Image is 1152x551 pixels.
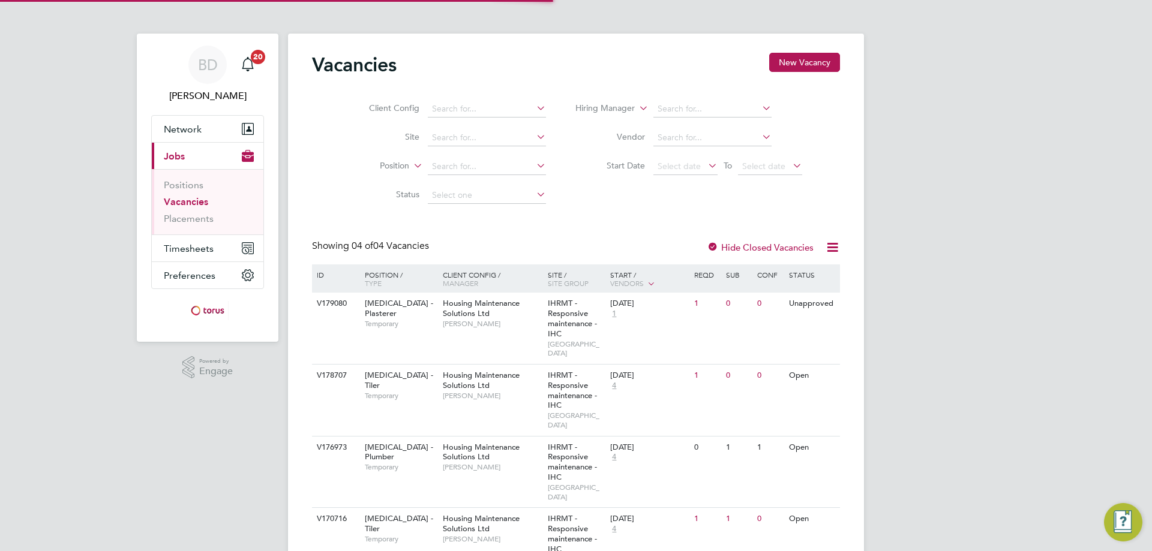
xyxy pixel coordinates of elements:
[443,391,542,401] span: [PERSON_NAME]
[152,235,263,261] button: Timesheets
[610,524,618,534] span: 4
[754,365,785,387] div: 0
[754,264,785,285] div: Conf
[1104,503,1142,541] button: Engage Resource Center
[653,101,772,118] input: Search for...
[236,46,260,84] a: 20
[610,442,688,453] div: [DATE]
[365,442,433,462] span: [MEDICAL_DATA] - Plumber
[443,298,520,318] span: Housing Maintenance Solutions Ltd
[576,160,645,171] label: Start Date
[365,298,433,318] span: [MEDICAL_DATA] - Plasterer
[314,508,356,530] div: V170716
[610,299,688,309] div: [DATE]
[350,131,419,142] label: Site
[152,262,263,288] button: Preferences
[548,411,605,429] span: [GEOGRAPHIC_DATA]
[723,264,754,285] div: Sub
[428,101,546,118] input: Search for...
[443,534,542,544] span: [PERSON_NAME]
[769,53,840,72] button: New Vacancy
[314,365,356,387] div: V178707
[691,264,722,285] div: Reqd
[720,158,736,173] span: To
[314,436,356,459] div: V176973
[187,301,229,320] img: torus-logo-retina.png
[164,150,185,162] span: Jobs
[314,264,356,285] div: ID
[691,365,722,387] div: 1
[610,514,688,524] div: [DATE]
[607,264,691,294] div: Start /
[340,160,409,172] label: Position
[365,278,382,288] span: Type
[365,462,437,472] span: Temporary
[548,442,597,483] span: IHRMT - Responsive maintenance - IHC
[312,240,431,252] div: Showing
[723,436,754,459] div: 1
[566,103,635,115] label: Hiring Manager
[137,34,278,342] nav: Main navigation
[754,508,785,530] div: 0
[365,391,437,401] span: Temporary
[164,270,215,281] span: Preferences
[199,356,233,366] span: Powered by
[152,169,263,234] div: Jobs
[548,298,597,339] span: IHRMT - Responsive maintenance - IHC
[610,278,644,288] span: Vendors
[365,513,433,534] span: [MEDICAL_DATA] - Tiler
[199,366,233,377] span: Engage
[152,116,263,142] button: Network
[164,124,202,135] span: Network
[164,196,208,207] a: Vacancies
[251,50,265,64] span: 20
[658,161,701,171] span: Select date
[786,293,838,315] div: Unapproved
[576,131,645,142] label: Vendor
[443,442,520,462] span: Housing Maintenance Solutions Ltd
[786,508,838,530] div: Open
[707,242,814,253] label: Hide Closed Vacancies
[548,483,605,501] span: [GEOGRAPHIC_DATA]
[786,264,838,285] div: Status
[786,365,838,387] div: Open
[314,293,356,315] div: V179080
[548,339,605,358] span: [GEOGRAPHIC_DATA]
[365,319,437,329] span: Temporary
[198,57,218,73] span: BD
[548,278,589,288] span: Site Group
[443,278,478,288] span: Manager
[352,240,429,252] span: 04 Vacancies
[365,534,437,544] span: Temporary
[545,264,608,293] div: Site /
[152,143,263,169] button: Jobs
[151,46,264,103] a: BD[PERSON_NAME]
[691,508,722,530] div: 1
[350,103,419,113] label: Client Config
[786,436,838,459] div: Open
[440,264,545,293] div: Client Config /
[691,436,722,459] div: 0
[350,189,419,200] label: Status
[443,513,520,534] span: Housing Maintenance Solutions Ltd
[182,356,233,379] a: Powered byEngage
[151,301,264,320] a: Go to home page
[164,213,214,224] a: Placements
[610,381,618,391] span: 4
[428,187,546,204] input: Select one
[723,293,754,315] div: 0
[754,293,785,315] div: 0
[352,240,373,252] span: 04 of
[428,158,546,175] input: Search for...
[356,264,440,293] div: Position /
[164,243,214,254] span: Timesheets
[365,370,433,390] span: [MEDICAL_DATA] - Tiler
[754,436,785,459] div: 1
[610,452,618,462] span: 4
[610,309,618,319] span: 1
[742,161,785,171] span: Select date
[151,89,264,103] span: Brendan Day
[723,508,754,530] div: 1
[610,371,688,381] div: [DATE]
[312,53,397,77] h2: Vacancies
